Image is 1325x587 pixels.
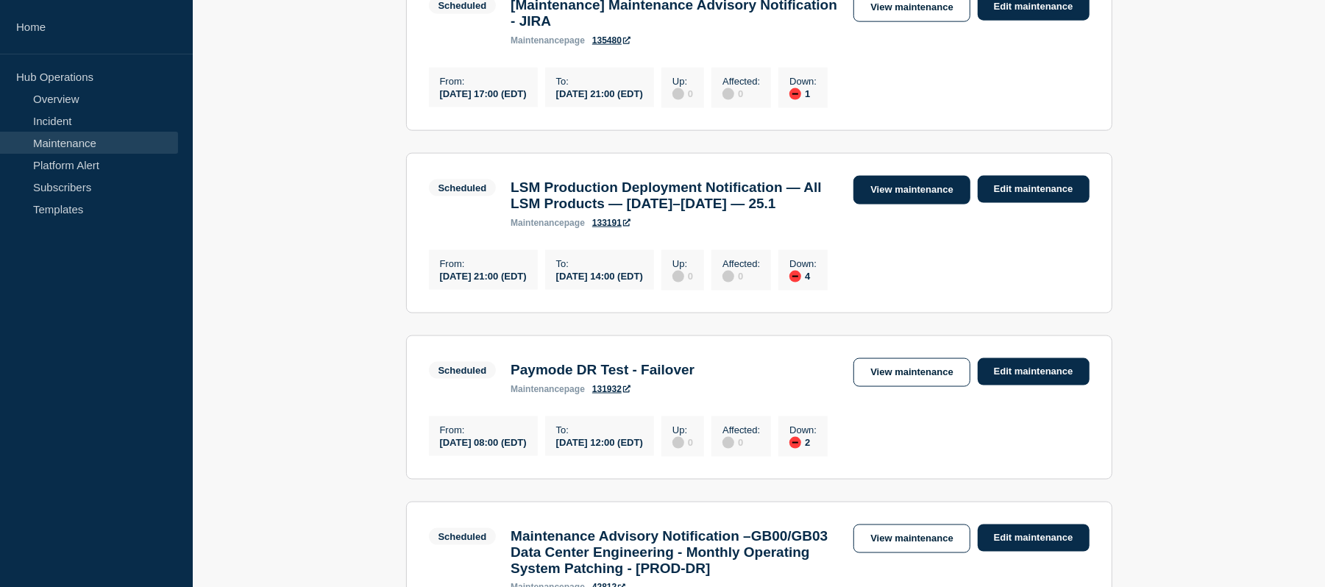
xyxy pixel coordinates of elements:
div: 4 [789,269,817,282]
div: [DATE] 17:00 (EDT) [440,87,527,99]
div: 0 [672,269,693,282]
a: View maintenance [853,176,970,204]
a: Edit maintenance [978,176,1090,203]
div: 2 [789,435,817,449]
div: disabled [722,437,734,449]
div: [DATE] 12:00 (EDT) [556,435,643,448]
div: 0 [672,435,693,449]
span: maintenance [511,218,564,228]
h3: Paymode DR Test - Failover [511,362,695,378]
a: View maintenance [853,524,970,553]
div: disabled [672,437,684,449]
a: 135480 [592,35,630,46]
p: Down : [789,424,817,435]
div: 0 [672,87,693,100]
p: From : [440,76,527,87]
p: Up : [672,76,693,87]
p: page [511,218,585,228]
h3: Maintenance Advisory Notification –GB00/GB03 Data Center Engineering - Monthly Operating System P... [511,528,839,577]
a: Edit maintenance [978,358,1090,385]
p: From : [440,258,527,269]
p: Affected : [722,424,760,435]
div: [DATE] 14:00 (EDT) [556,269,643,282]
p: Down : [789,258,817,269]
div: Scheduled [438,182,487,193]
p: From : [440,424,527,435]
div: [DATE] 08:00 (EDT) [440,435,527,448]
a: View maintenance [853,358,970,387]
a: 133191 [592,218,630,228]
p: To : [556,258,643,269]
div: down [789,88,801,100]
div: [DATE] 21:00 (EDT) [440,269,527,282]
p: Up : [672,424,693,435]
div: 1 [789,87,817,100]
p: page [511,35,585,46]
p: To : [556,424,643,435]
div: down [789,437,801,449]
p: Down : [789,76,817,87]
span: maintenance [511,384,564,394]
div: disabled [722,271,734,282]
div: Scheduled [438,365,487,376]
div: disabled [722,88,734,100]
span: maintenance [511,35,564,46]
p: Affected : [722,258,760,269]
a: 131932 [592,384,630,394]
a: Edit maintenance [978,524,1090,552]
h3: LSM Production Deployment Notification — All LSM Products — [DATE]–[DATE] — 25.1 [511,179,839,212]
div: disabled [672,88,684,100]
div: 0 [722,87,760,100]
p: Up : [672,258,693,269]
div: [DATE] 21:00 (EDT) [556,87,643,99]
p: To : [556,76,643,87]
div: disabled [672,271,684,282]
div: Scheduled [438,531,487,542]
div: 0 [722,435,760,449]
p: Affected : [722,76,760,87]
div: down [789,271,801,282]
div: 0 [722,269,760,282]
p: page [511,384,585,394]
